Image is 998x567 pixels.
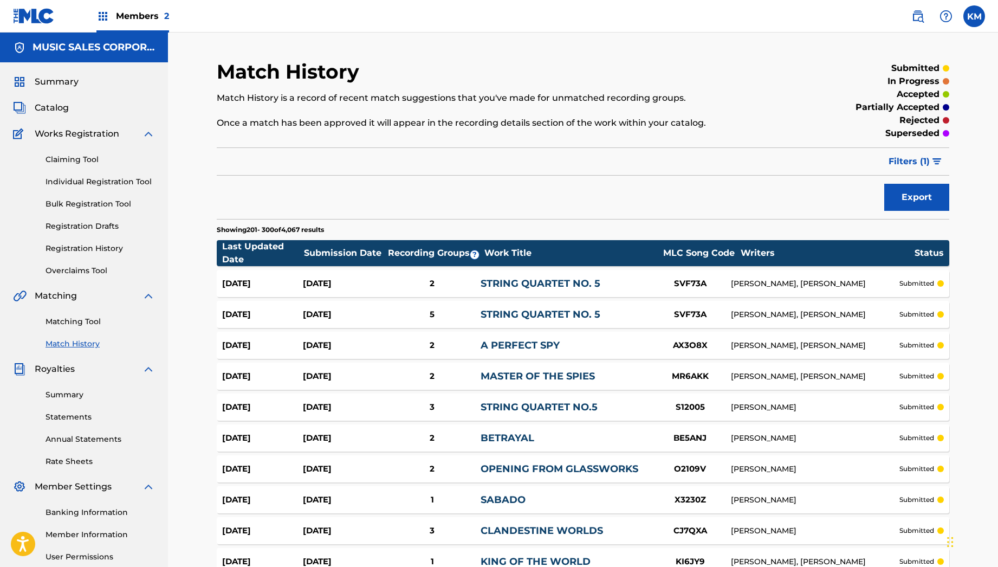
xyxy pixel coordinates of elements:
a: Claiming Tool [46,154,155,165]
div: 3 [384,525,481,537]
div: Last Updated Date [222,240,303,266]
div: [DATE] [222,401,303,414]
a: Public Search [907,5,929,27]
img: expand [142,289,155,302]
div: [PERSON_NAME], [PERSON_NAME] [731,278,899,289]
img: Catalog [13,101,26,114]
p: rejected [899,114,939,127]
a: Annual Statements [46,434,155,445]
div: 2 [384,370,481,383]
div: 2 [384,463,481,475]
div: [PERSON_NAME], [PERSON_NAME] [731,371,899,382]
a: Rate Sheets [46,456,155,467]
a: Banking Information [46,507,155,518]
div: [DATE] [222,278,303,290]
div: Writers [741,247,914,260]
p: partially accepted [856,101,939,114]
a: Overclaims Tool [46,265,155,276]
div: [DATE] [222,463,303,475]
img: expand [142,127,155,140]
div: Help [935,5,957,27]
div: [PERSON_NAME] [731,433,899,444]
div: S12005 [650,401,731,414]
div: [DATE] [303,463,384,475]
a: Registration Drafts [46,221,155,232]
a: Individual Registration Tool [46,176,155,188]
img: Royalties [13,363,26,376]
h2: Match History [217,60,365,84]
a: MASTER OF THE SPIES [481,370,595,382]
span: Royalties [35,363,75,376]
div: Submission Date [304,247,385,260]
iframe: Chat Widget [944,515,998,567]
div: [DATE] [303,339,384,352]
div: Drag [947,526,954,558]
p: accepted [897,88,939,101]
img: search [911,10,924,23]
p: in progress [887,75,939,88]
div: Work Title [484,247,658,260]
div: O2109V [650,463,731,475]
a: User Permissions [46,551,155,563]
p: Match History is a record of recent match suggestions that you've made for unmatched recording gr... [217,92,781,105]
a: STRING QUARTET NO.5 [481,401,598,413]
img: Works Registration [13,127,27,140]
span: Catalog [35,101,69,114]
div: CJ7QXA [650,525,731,537]
div: SVF73A [650,278,731,290]
img: expand [142,480,155,493]
a: CatalogCatalog [13,101,69,114]
div: [DATE] [222,308,303,321]
img: filter [932,158,942,165]
a: SABADO [481,494,526,506]
div: 1 [384,494,481,506]
div: [DATE] [303,432,384,444]
div: [DATE] [303,308,384,321]
div: X3230Z [650,494,731,506]
p: submitted [899,464,934,474]
span: Works Registration [35,127,119,140]
p: Once a match has been approved it will appear in the recording details section of the work within... [217,117,781,130]
img: Summary [13,75,26,88]
a: Member Information [46,529,155,540]
div: AX3O8X [650,339,731,352]
img: Top Rightsholders [96,10,109,23]
div: Status [915,247,944,260]
p: Showing 201 - 300 of 4,067 results [217,225,324,235]
span: Summary [35,75,79,88]
iframe: Resource Center [968,383,998,471]
a: Statements [46,411,155,423]
a: Bulk Registration Tool [46,198,155,210]
a: Summary [46,389,155,401]
div: [DATE] [303,401,384,414]
p: superseded [885,127,939,140]
a: STRING QUARTET NO. 5 [481,278,600,289]
div: BE5ANJ [650,432,731,444]
div: [DATE] [303,278,384,290]
p: submitted [899,526,934,536]
span: Filters ( 1 ) [889,155,930,168]
img: MLC Logo [13,8,55,24]
span: 2 [164,11,169,21]
button: Filters (1) [882,148,949,175]
h5: MUSIC SALES CORPORATION [33,41,155,54]
img: help [939,10,952,23]
span: Members [116,10,169,22]
p: submitted [899,310,934,319]
img: Member Settings [13,480,26,493]
div: [DATE] [303,494,384,506]
a: Match History [46,338,155,350]
a: STRING QUARTET NO. 5 [481,308,600,320]
div: [DATE] [222,339,303,352]
p: submitted [899,402,934,412]
div: MLC Song Code [658,247,740,260]
a: CLANDESTINE WORLDS [481,525,603,537]
div: [PERSON_NAME], [PERSON_NAME] [731,309,899,320]
p: submitted [899,279,934,288]
a: BETRAYAL [481,432,534,444]
div: [PERSON_NAME] [731,525,899,537]
div: Recording Groups [386,247,484,260]
div: [PERSON_NAME] [731,494,899,506]
div: [DATE] [303,525,384,537]
div: 2 [384,339,481,352]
